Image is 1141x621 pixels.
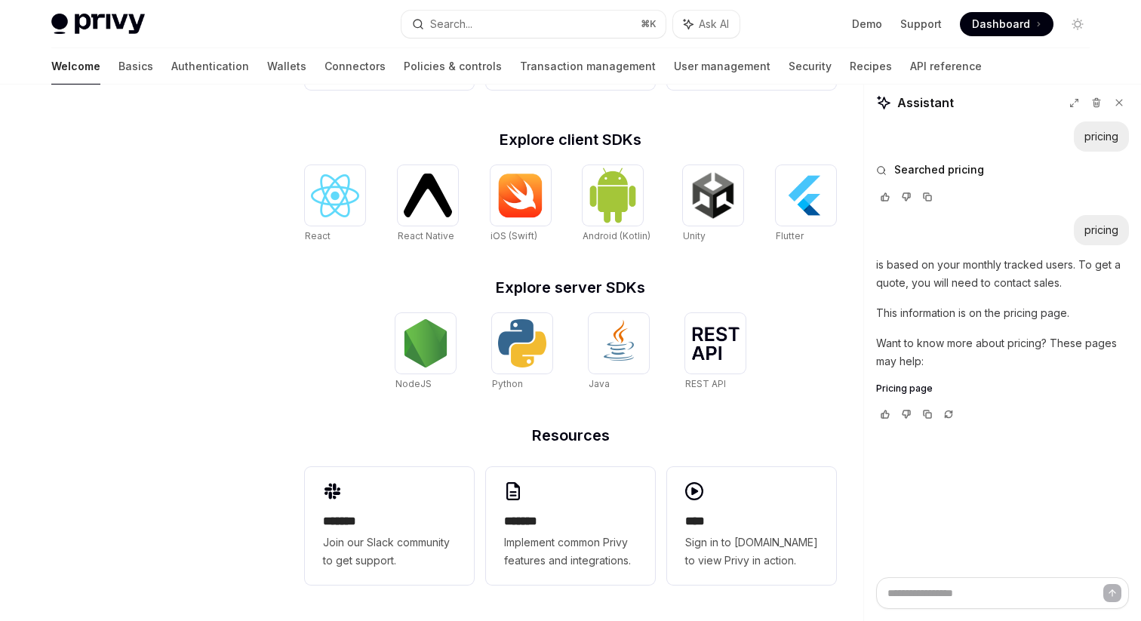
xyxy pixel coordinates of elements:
[776,165,836,244] a: FlutterFlutter
[900,17,942,32] a: Support
[118,48,153,85] a: Basics
[876,162,1129,177] button: Searched pricing
[51,48,100,85] a: Welcome
[589,313,649,392] a: JavaJava
[497,173,545,218] img: iOS (Swift)
[789,48,832,85] a: Security
[894,162,984,177] span: Searched pricing
[401,11,666,38] button: Search...⌘K
[401,319,450,367] img: NodeJS
[876,383,933,395] span: Pricing page
[776,230,804,241] span: Flutter
[583,165,650,244] a: Android (Kotlin)Android (Kotlin)
[305,428,836,443] h2: Resources
[395,378,432,389] span: NodeJS
[395,313,456,392] a: NodeJSNodeJS
[699,17,729,32] span: Ask AI
[305,230,331,241] span: React
[674,48,770,85] a: User management
[498,319,546,367] img: Python
[683,165,743,244] a: UnityUnity
[683,230,706,241] span: Unity
[486,467,655,585] a: **** **Implement common Privy features and integrations.
[398,165,458,244] a: React NativeReact Native
[1084,129,1118,144] div: pricing
[972,17,1030,32] span: Dashboard
[852,17,882,32] a: Demo
[311,174,359,217] img: React
[691,327,740,360] img: REST API
[305,280,836,295] h2: Explore server SDKs
[589,167,637,223] img: Android (Kotlin)
[1066,12,1090,36] button: Toggle dark mode
[404,48,502,85] a: Policies & controls
[323,533,456,570] span: Join our Slack community to get support.
[491,230,537,241] span: iOS (Swift)
[897,94,954,112] span: Assistant
[910,48,982,85] a: API reference
[492,378,523,389] span: Python
[398,230,454,241] span: React Native
[491,165,551,244] a: iOS (Swift)iOS (Swift)
[430,15,472,33] div: Search...
[171,48,249,85] a: Authentication
[583,230,650,241] span: Android (Kotlin)
[685,533,818,570] span: Sign in to [DOMAIN_NAME] to view Privy in action.
[782,171,830,220] img: Flutter
[305,467,474,585] a: **** **Join our Slack community to get support.
[504,533,637,570] span: Implement common Privy features and integrations.
[960,12,1053,36] a: Dashboard
[520,48,656,85] a: Transaction management
[324,48,386,85] a: Connectors
[305,132,836,147] h2: Explore client SDKs
[1084,223,1118,238] div: pricing
[876,256,1129,292] p: is based on your monthly tracked users. To get a quote, you will need to contact sales.
[685,313,746,392] a: REST APIREST API
[673,11,740,38] button: Ask AI
[492,313,552,392] a: PythonPython
[595,319,643,367] img: Java
[876,383,1129,395] a: Pricing page
[689,171,737,220] img: Unity
[51,14,145,35] img: light logo
[641,18,657,30] span: ⌘ K
[850,48,892,85] a: Recipes
[589,378,610,389] span: Java
[305,165,365,244] a: ReactReact
[1103,584,1121,602] button: Send message
[667,467,836,585] a: ****Sign in to [DOMAIN_NAME] to view Privy in action.
[876,304,1129,322] p: This information is on the pricing page.
[404,174,452,217] img: React Native
[267,48,306,85] a: Wallets
[876,334,1129,370] p: Want to know more about pricing? These pages may help:
[685,378,726,389] span: REST API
